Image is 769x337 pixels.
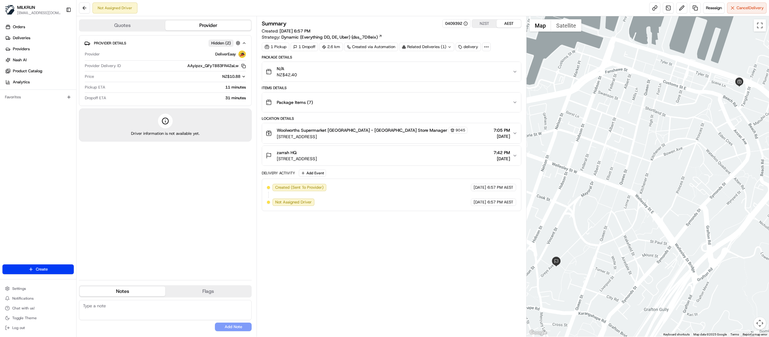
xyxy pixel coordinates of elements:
[277,72,297,78] span: NZ$42.40
[12,316,37,320] span: Toggle Theme
[13,35,30,41] span: Deliveries
[108,85,246,90] div: 11 minutes
[2,77,76,87] a: Analytics
[12,306,35,311] span: Chat with us!
[472,20,497,28] button: NZST
[2,264,74,274] button: Create
[291,43,318,51] div: 1 Dropoff
[2,22,76,32] a: Orders
[528,329,548,337] img: Google
[456,43,481,51] div: delivery
[277,150,297,156] span: zarrah HQ
[277,134,467,140] span: [STREET_ADDRESS]
[474,185,486,190] span: [DATE]
[85,74,94,79] span: Price
[703,2,725,13] button: Reassign
[445,21,468,26] button: 0409392
[493,150,510,156] span: 7:42 PM
[192,74,246,79] button: NZ$10.88
[131,131,200,136] span: Driver information is not available yet.
[299,169,326,177] button: Add Event
[497,20,521,28] button: AEST
[737,5,764,11] span: Cancel Delivery
[275,199,312,205] span: Not Assigned Driver
[211,40,231,46] span: Hidden ( 2 )
[215,51,236,57] span: DeliverEasy
[13,46,30,52] span: Providers
[730,333,739,336] a: Terms (opens in new tab)
[262,123,521,143] button: Woolworths Supermarket [GEOGRAPHIC_DATA] - [GEOGRAPHIC_DATA] Store Manager9045[STREET_ADDRESS]7:0...
[2,2,63,17] button: MILKRUNMILKRUN[EMAIL_ADDRESS][DOMAIN_NAME]
[474,199,486,205] span: [DATE]
[528,329,548,337] a: Open this area in Google Maps (opens a new window)
[12,286,26,291] span: Settings
[399,43,454,51] div: Related Deliveries (1)
[262,34,382,40] div: Strategy:
[706,5,722,11] span: Reassign
[262,171,295,176] div: Delivery Activity
[84,38,246,48] button: Provider DetailsHidden (2)
[277,99,313,105] span: Package Items ( 7 )
[94,41,126,46] span: Provider Details
[530,19,551,32] button: Show street map
[85,51,100,57] span: Provider
[262,146,521,165] button: zarrah HQ[STREET_ADDRESS]7:42 PM[DATE]
[36,267,48,272] span: Create
[493,156,510,162] span: [DATE]
[17,10,61,15] button: [EMAIL_ADDRESS][DOMAIN_NAME]
[277,66,297,72] span: N/A
[277,127,447,133] span: Woolworths Supermarket [GEOGRAPHIC_DATA] - [GEOGRAPHIC_DATA] Store Manager
[2,92,74,102] div: Favorites
[262,28,310,34] span: Created:
[262,93,521,112] button: Package Items (7)
[456,128,465,133] span: 9045
[262,85,521,90] div: Items Details
[487,199,513,205] span: 6:57 PM AEST
[80,286,165,296] button: Notes
[493,127,510,133] span: 7:05 PM
[754,317,766,329] button: Map camera controls
[2,304,74,312] button: Chat with us!
[12,296,34,301] span: Notifications
[13,68,42,74] span: Product Catalog
[279,28,310,34] span: [DATE] 6:57 PM
[262,43,289,51] div: 1 Pickup
[2,314,74,322] button: Toggle Theme
[2,294,74,303] button: Notifications
[754,19,766,32] button: Toggle fullscreen view
[109,95,246,101] div: 31 minutes
[743,333,767,336] a: Report a map error
[85,95,106,101] span: Dropoff ETA
[165,286,251,296] button: Flags
[277,156,317,162] span: [STREET_ADDRESS]
[85,63,121,69] span: Provider Delivery ID
[275,185,324,190] span: Created (Sent To Provider)
[13,24,25,30] span: Orders
[5,5,15,15] img: MILKRUN
[85,85,105,90] span: Pickup ETA
[165,21,251,30] button: Provider
[693,333,727,336] span: Map data ©2025 Google
[2,33,76,43] a: Deliveries
[551,19,581,32] button: Show satellite imagery
[262,21,287,26] h3: Summary
[262,116,521,121] div: Location Details
[2,66,76,76] a: Product Catalog
[80,21,165,30] button: Quotes
[2,55,76,65] a: Nash AI
[262,55,521,60] div: Package Details
[238,51,246,58] img: delivereasy_logo.png
[727,2,767,13] button: CancelDelivery
[222,74,240,79] span: NZ$10.88
[663,332,690,337] button: Keyboard shortcuts
[344,43,398,51] a: Created via Automation
[2,324,74,332] button: Log out
[208,39,242,47] button: Hidden (2)
[2,284,74,293] button: Settings
[2,44,76,54] a: Providers
[13,57,27,63] span: Nash AI
[17,4,35,10] button: MILKRUN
